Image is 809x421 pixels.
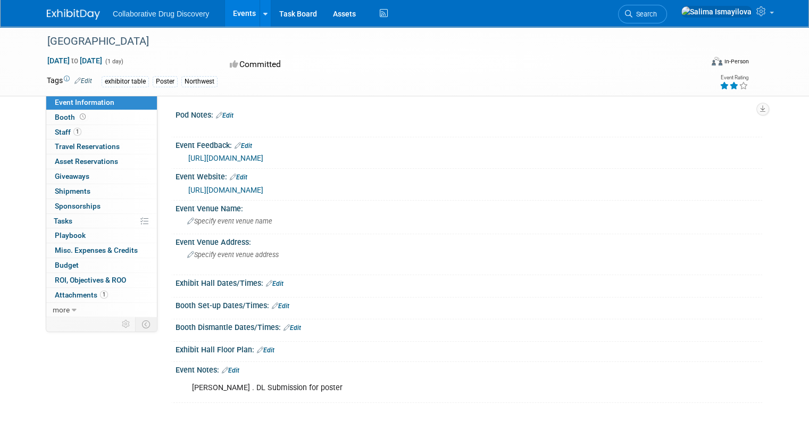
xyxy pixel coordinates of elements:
[176,275,762,289] div: Exhibit Hall Dates/Times:
[46,243,157,258] a: Misc. Expenses & Credits
[55,246,138,254] span: Misc. Expenses & Credits
[188,186,263,194] a: [URL][DOMAIN_NAME]
[230,174,247,181] a: Edit
[176,107,762,121] div: Pod Notes:
[724,57,749,65] div: In-Person
[46,139,157,154] a: Travel Reservations
[216,112,233,119] a: Edit
[70,56,80,65] span: to
[55,172,89,180] span: Giveaways
[176,319,762,333] div: Booth Dismantle Dates/Times:
[46,184,157,199] a: Shipments
[47,75,92,87] td: Tags
[222,367,239,374] a: Edit
[46,199,157,213] a: Sponsorships
[266,280,283,287] a: Edit
[53,306,70,314] span: more
[176,362,762,376] div: Event Notes:
[55,202,101,210] span: Sponsorships
[176,201,762,214] div: Event Venue Name:
[47,56,103,65] span: [DATE] [DATE]
[55,187,90,195] span: Shipments
[272,302,289,310] a: Edit
[283,324,301,332] a: Edit
[136,317,157,331] td: Toggle Event Tabs
[100,291,108,299] span: 1
[176,298,762,311] div: Booth Set-up Dates/Times:
[113,10,209,18] span: Collaborative Drug Discovery
[46,288,157,302] a: Attachments1
[181,76,218,87] div: Northwest
[185,377,648,399] div: [PERSON_NAME] . DL Submission for poster
[55,128,81,136] span: Staff
[46,95,157,110] a: Event Information
[55,231,86,240] span: Playbook
[720,75,748,80] div: Event Rating
[47,9,100,20] img: ExhibitDay
[55,157,118,166] span: Asset Reservations
[46,154,157,169] a: Asset Reservations
[46,228,157,243] a: Playbook
[618,5,667,23] a: Search
[681,6,752,18] img: Salima Ismayilova
[55,276,126,284] span: ROI, Objectives & ROO
[46,273,157,287] a: ROI, Objectives & ROO
[235,142,252,150] a: Edit
[176,342,762,356] div: Exhibit Hall Floor Plan:
[46,169,157,184] a: Giveaways
[117,317,136,331] td: Personalize Event Tab Strip
[153,76,178,87] div: Poster
[74,77,92,85] a: Edit
[44,32,689,51] div: [GEOGRAPHIC_DATA]
[55,98,114,106] span: Event Information
[55,113,88,121] span: Booth
[176,169,762,183] div: Event Website:
[176,137,762,151] div: Event Feedback:
[188,154,263,162] a: [URL][DOMAIN_NAME]
[55,142,120,151] span: Travel Reservations
[645,55,749,71] div: Event Format
[46,110,157,125] a: Booth
[46,214,157,228] a: Tasks
[54,217,72,225] span: Tasks
[176,234,762,247] div: Event Venue Address:
[102,76,149,87] div: exhibitor table
[257,346,274,354] a: Edit
[55,291,108,299] span: Attachments
[46,303,157,317] a: more
[187,251,279,259] span: Specify event venue address
[46,125,157,139] a: Staff1
[73,128,81,136] span: 1
[632,10,657,18] span: Search
[104,58,123,65] span: (1 day)
[55,261,79,269] span: Budget
[78,113,88,121] span: Booth not reserved yet
[712,57,722,65] img: Format-Inperson.png
[227,55,450,74] div: Committed
[187,217,272,225] span: Specify event venue name
[46,258,157,273] a: Budget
